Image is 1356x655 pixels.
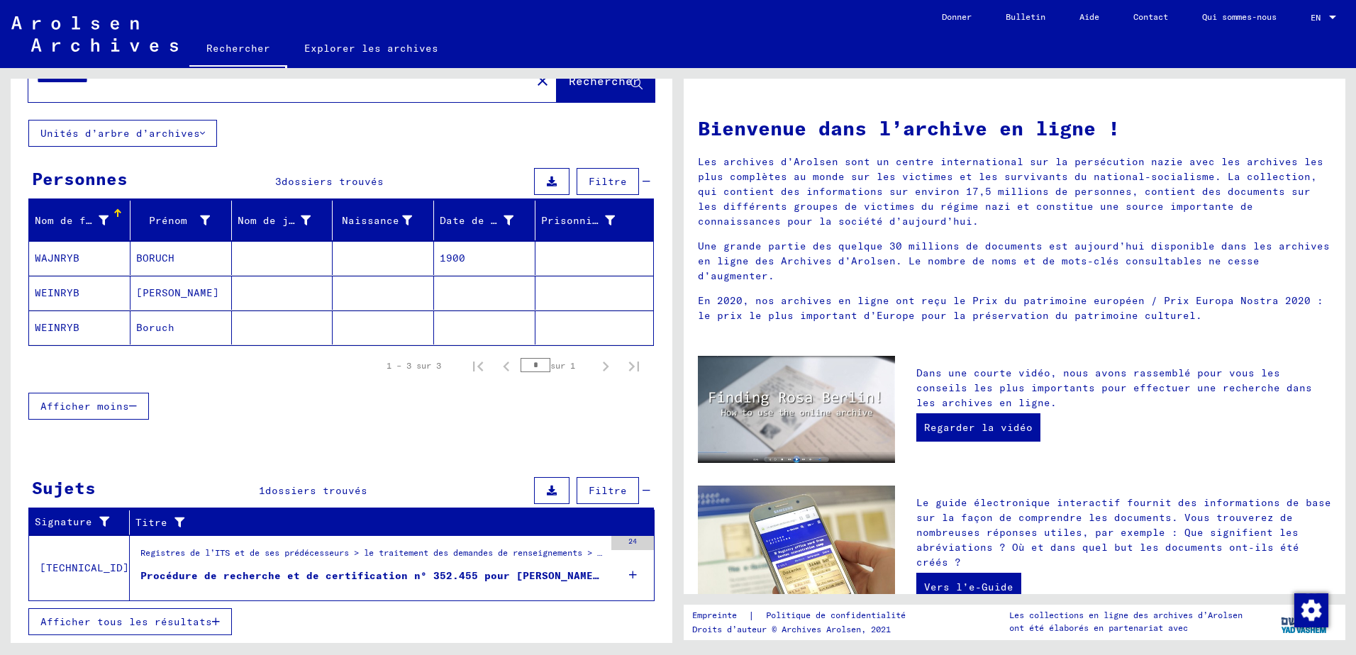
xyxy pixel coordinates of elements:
[149,214,187,227] font: Prénom
[28,608,232,635] button: Afficher tous les résultats
[434,201,535,240] mat-header-cell: Geburtsdatum
[11,16,178,52] img: Arolsen_neg.svg
[333,201,434,240] mat-header-cell: Geburt‏
[492,352,521,380] button: Page précédente
[698,486,895,617] img: eguide.jpg
[535,201,653,240] mat-header-cell: Prisoner #
[698,155,1331,229] p: Les archives d’Arolsen sont un centre international sur la persécution nazie avec les archives le...
[577,168,639,195] button: Filtre
[464,352,492,380] button: Première page
[29,241,130,275] mat-cell: WAJNRYB
[755,608,923,623] a: Politique de confidentialité
[130,276,232,310] mat-cell: [PERSON_NAME]
[698,113,1331,143] h1: Bienvenue dans l’archive en ligne !
[265,484,367,497] span: dossiers trouvés
[32,475,96,500] div: Sujets
[692,608,748,623] a: Empreinte
[557,58,655,102] button: Rechercher
[140,547,604,566] div: Registres de l’ITS et de ses prédécesseurs > le traitement des demandes de renseignements > des d...
[135,511,637,534] div: Titre
[916,496,1331,570] p: Le guide électronique interactif fournit des informations de base sur la façon de comprendre les ...
[282,175,384,188] span: dossiers trouvés
[534,72,551,89] mat-icon: close
[748,608,755,623] font: |
[620,352,648,380] button: Dernière page
[698,293,1331,323] p: En 2020, nos archives en ligne ont reçu le Prix du patrimoine européen / Prix Europa Nostra 2020 ...
[550,360,575,371] font: sur 1
[28,393,149,420] button: Afficher moins
[238,209,333,232] div: Nom de jeune fille
[29,310,130,345] mat-cell: WEINRYB
[569,74,640,88] span: Rechercher
[130,310,232,345] mat-cell: Boruch
[35,515,92,530] font: Signature
[40,615,212,628] span: Afficher tous les résultats
[440,214,548,227] font: Date de naissance
[591,352,620,380] button: Page suivante
[916,366,1331,410] p: Dans une courte vidéo, nous avons rassemblé pour vous les conseils les plus importants pour effec...
[35,214,124,227] font: Nom de famille
[528,66,557,94] button: Clair
[589,175,627,188] span: Filtre
[130,201,232,240] mat-header-cell: Vorname
[611,536,654,550] div: 24
[135,515,167,530] font: Titre
[1311,13,1326,23] span: EN
[136,209,231,232] div: Prénom
[541,209,636,232] div: Prisonnier #
[40,127,200,140] font: Unités d’arbre d’archives
[440,209,535,232] div: Date de naissance
[1009,622,1243,634] p: ont été élaborés en partenariat avec
[698,356,895,463] img: video.jpg
[434,241,535,275] mat-cell: 1900
[577,477,639,504] button: Filtre
[35,209,130,232] div: Nom de famille
[29,201,130,240] mat-header-cell: Nachname
[342,214,399,227] font: Naissance
[287,31,455,65] a: Explorer les archives
[259,484,265,497] span: 1
[692,623,923,636] p: Droits d’auteur © Archives Arolsen, 2021
[1294,593,1328,627] img: Modifier le consentement
[1278,604,1331,639] img: yv_logo.png
[140,569,604,583] div: Procédure de recherche et de certification n° 352.455 pour [PERSON_NAME] né le [DEMOGRAPHIC_DATA]...
[130,241,232,275] mat-cell: BORUCH
[589,484,627,497] span: Filtre
[29,535,130,600] td: [TECHNICAL_ID]
[35,511,129,534] div: Signature
[387,359,441,372] div: 1 – 3 sur 3
[32,166,128,191] div: Personnes
[189,31,287,68] a: Rechercher
[40,400,129,413] span: Afficher moins
[238,214,352,227] font: Nom de jeune fille
[275,175,282,188] span: 3
[29,276,130,310] mat-cell: WEINRYB
[28,120,217,147] button: Unités d’arbre d’archives
[916,573,1021,601] a: Vers l’e-Guide
[916,413,1040,442] a: Regarder la vidéo
[541,214,618,227] font: Prisonnier #
[1009,609,1243,622] p: Les collections en ligne des archives d’Arolsen
[698,239,1331,284] p: Une grande partie des quelque 30 millions de documents est aujourd’hui disponible dans les archiv...
[338,209,433,232] div: Naissance
[232,201,333,240] mat-header-cell: Geburtsname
